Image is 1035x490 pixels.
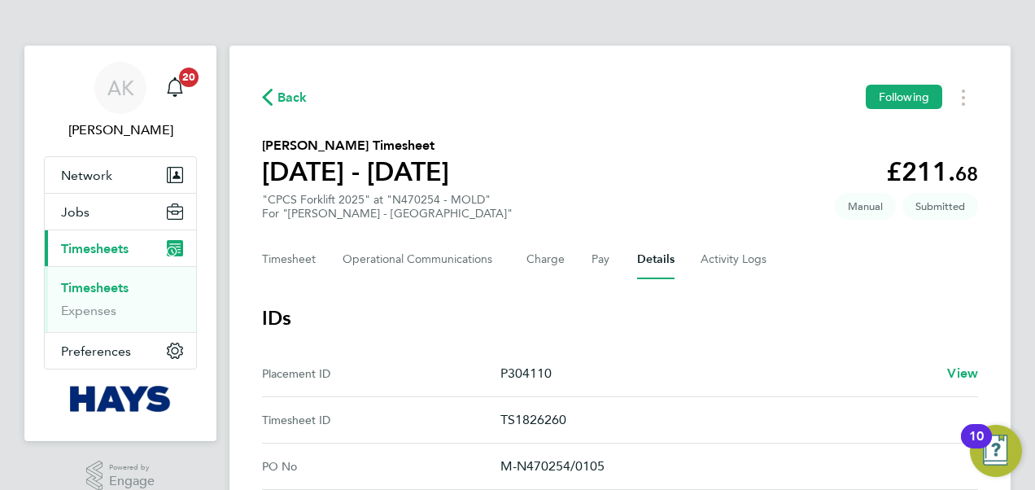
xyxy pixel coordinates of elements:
[701,240,769,279] button: Activity Logs
[61,343,131,359] span: Preferences
[866,85,942,109] button: Following
[835,193,896,220] span: This timesheet was manually created.
[500,364,934,383] p: P304110
[179,68,199,87] span: 20
[879,90,929,104] span: Following
[61,168,112,183] span: Network
[969,436,984,457] div: 10
[277,88,308,107] span: Back
[500,410,965,430] p: TS1826260
[24,46,216,441] nav: Main navigation
[262,87,308,107] button: Back
[902,193,978,220] span: This timesheet is Submitted.
[61,280,129,295] a: Timesheets
[44,120,197,140] span: Amelia Kelly
[262,364,500,383] div: Placement ID
[109,475,155,488] span: Engage
[262,305,978,331] h3: IDs
[45,194,196,230] button: Jobs
[500,457,965,476] p: M-N470254/0105
[637,240,675,279] button: Details
[592,240,611,279] button: Pay
[61,204,90,220] span: Jobs
[262,457,500,476] div: PO No
[947,364,978,383] a: View
[61,303,116,318] a: Expenses
[970,425,1022,477] button: Open Resource Center, 10 new notifications
[44,62,197,140] a: AK[PERSON_NAME]
[262,410,500,430] div: Timesheet ID
[262,155,449,188] h1: [DATE] - [DATE]
[61,241,129,256] span: Timesheets
[44,386,197,412] a: Go to home page
[947,365,978,381] span: View
[109,461,155,475] span: Powered by
[262,193,513,221] div: "CPCS Forklift 2025" at "N470254 - MOLD"
[949,85,978,110] button: Timesheets Menu
[70,386,172,412] img: hays-logo-retina.png
[262,136,449,155] h2: [PERSON_NAME] Timesheet
[45,157,196,193] button: Network
[886,156,978,187] app-decimal: £211.
[262,240,317,279] button: Timesheet
[526,240,566,279] button: Charge
[45,333,196,369] button: Preferences
[343,240,500,279] button: Operational Communications
[955,162,978,186] span: 68
[45,230,196,266] button: Timesheets
[159,62,191,114] a: 20
[45,266,196,332] div: Timesheets
[107,77,134,98] span: AK
[262,207,513,221] div: For "[PERSON_NAME] - [GEOGRAPHIC_DATA]"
